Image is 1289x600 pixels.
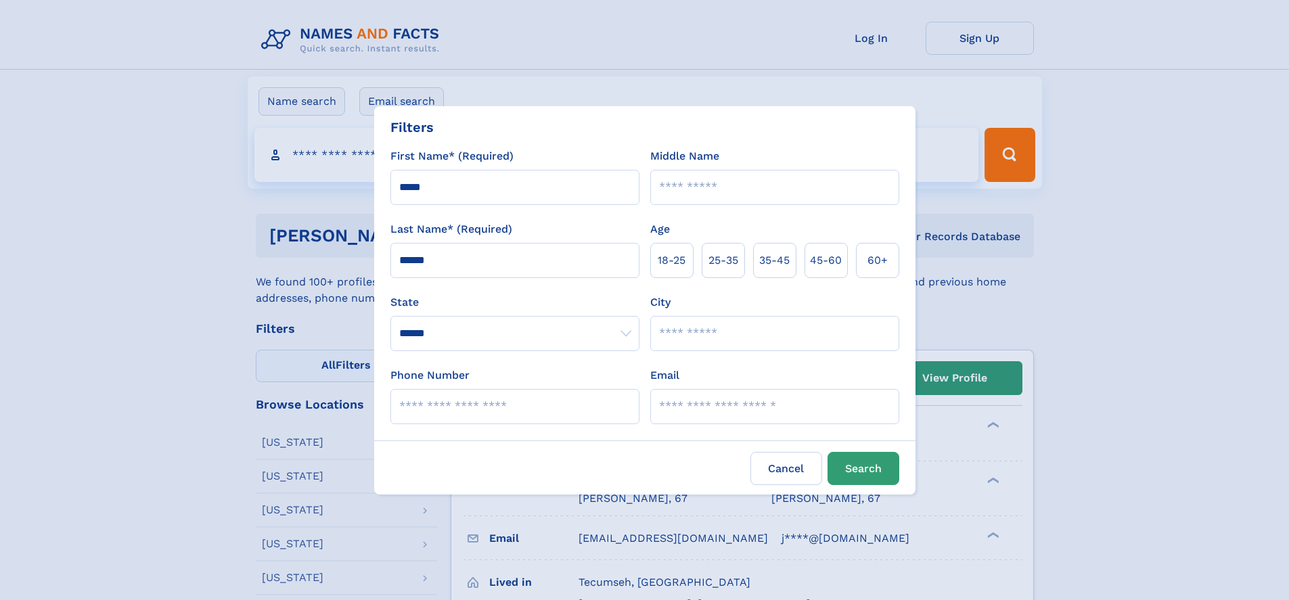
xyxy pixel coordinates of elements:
[390,148,514,164] label: First Name* (Required)
[650,221,670,237] label: Age
[390,221,512,237] label: Last Name* (Required)
[390,367,470,384] label: Phone Number
[867,252,888,269] span: 60+
[658,252,685,269] span: 18‑25
[750,452,822,485] label: Cancel
[650,148,719,164] label: Middle Name
[390,294,639,310] label: State
[810,252,842,269] span: 45‑60
[759,252,790,269] span: 35‑45
[650,367,679,384] label: Email
[708,252,738,269] span: 25‑35
[390,117,434,137] div: Filters
[650,294,671,310] label: City
[828,452,899,485] button: Search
